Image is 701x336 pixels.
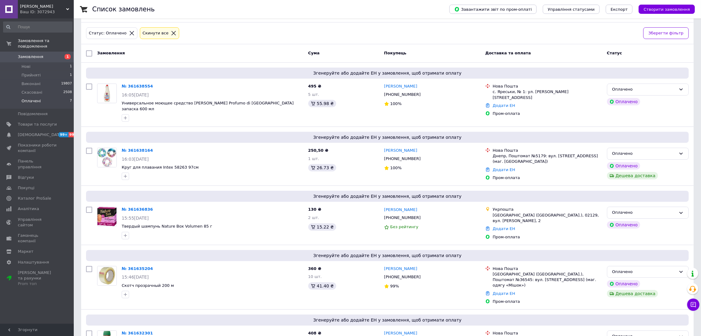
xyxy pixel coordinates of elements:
div: Оплачено [607,221,640,229]
div: Пром-оплата [493,299,602,304]
span: Доставка та оплата [485,51,531,55]
span: Прийняті [22,72,41,78]
span: Управління сайтом [18,217,57,228]
a: № 361635204 [122,266,153,271]
span: Показники роботи компанії [18,143,57,154]
span: 15:55[DATE] [122,216,149,221]
div: [PHONE_NUMBER] [383,91,422,99]
span: Нові [22,64,30,69]
button: Управління статусами [543,5,600,14]
span: Повідомлення [18,111,48,117]
span: 5 шт. [308,92,319,97]
span: Виконані [22,81,41,87]
div: Оплачено [612,150,676,157]
a: № 361636836 [122,207,153,212]
button: Експорт [606,5,633,14]
button: Створити замовлення [639,5,695,14]
a: Створити замовлення [632,7,695,11]
span: Завантажити звіт по пром-оплаті [454,6,532,12]
span: 10 шт. [308,274,322,279]
input: Пошук [3,21,73,33]
a: Фото товару [97,84,117,103]
div: Пром-оплата [493,111,602,116]
span: 100% [390,101,402,106]
div: Оплачено [612,269,676,275]
div: Нова Пошта [493,330,602,336]
span: Експорт [611,7,628,12]
a: [PERSON_NAME] [384,266,417,272]
img: Фото товару [97,207,116,226]
span: Гаманець компанії [18,233,57,244]
span: 130 ₴ [308,207,321,212]
span: Створити замовлення [644,7,690,12]
div: Укрпошта [493,207,602,212]
span: Згенеруйте або додайте ЕН у замовлення, щоб отримати оплату [89,70,686,76]
span: Каталог ProSale [18,196,51,201]
h1: Список замовлень [92,6,155,13]
a: Додати ЕН [493,291,515,296]
span: Скасовані [22,90,42,95]
div: 55.98 ₴ [308,100,336,107]
div: Оплачено [607,280,640,287]
span: Згенеруйте або додайте ЕН у замовлення, щоб отримати оплату [89,252,686,259]
span: Згенеруйте або додайте ЕН у замовлення, щоб отримати оплату [89,134,686,140]
div: [GEOGRAPHIC_DATA] ([GEOGRAPHIC_DATA].), 02129, вул. [PERSON_NAME], 2 [493,213,602,224]
span: Відгуки [18,175,34,180]
div: [PHONE_NUMBER] [383,214,422,222]
div: 26.73 ₴ [308,164,336,171]
span: Віа Континент [20,4,66,9]
a: № 361638164 [122,148,153,153]
span: 495 ₴ [308,84,321,88]
span: Панель управління [18,158,57,170]
a: Скотч прозрачный 200 м [122,283,174,288]
div: Оплачено [607,162,640,170]
span: Без рейтингу [390,225,419,229]
span: 99+ [58,132,69,137]
img: Фото товару [100,84,114,103]
span: Згенеруйте або додайте ЕН у замовлення, щоб отримати оплату [89,193,686,199]
span: 1 шт. [308,156,319,161]
div: Оплачено [612,209,676,216]
span: 1 [70,64,72,69]
a: № 361638554 [122,84,153,88]
span: 2508 [63,90,72,95]
div: Пром-оплата [493,175,602,181]
span: 2 шт. [308,215,319,220]
div: Оплачено [612,86,676,93]
div: 41.40 ₴ [308,282,336,290]
button: Завантажити звіт по пром-оплаті [449,5,537,14]
span: Зберегти фільтр [648,30,683,37]
a: Универсальное моющее средство [PERSON_NAME] Profumo di [GEOGRAPHIC_DATA] запаска 600 мл [122,101,293,111]
div: [GEOGRAPHIC_DATA] ([GEOGRAPHIC_DATA].), Поштомат №36545: вул. [STREET_ADDRESS] (маг. одягу «Мішок») [493,272,602,288]
a: Фото товару [97,207,117,226]
div: Нова Пошта [493,266,602,272]
a: Додати ЕН [493,103,515,108]
a: Круг для плавания Intex 58263 97см [122,165,199,170]
div: [PHONE_NUMBER] [383,273,422,281]
a: Твердый шампунь Nature Box Volumen 85 г [122,224,212,229]
img: Фото товару [98,266,116,285]
div: Cкинути все [141,30,170,37]
a: Додати ЕН [493,226,515,231]
button: Зберегти фільтр [643,27,689,39]
div: Пром-оплата [493,234,602,240]
span: 100% [390,166,402,170]
div: Ваш ID: 3072943 [20,9,74,15]
span: Управління статусами [548,7,595,12]
span: Покупці [18,185,34,191]
span: Налаштування [18,260,49,265]
div: Статус: Оплачено [88,30,128,37]
span: 7 [70,98,72,104]
span: 16:05[DATE] [122,92,149,97]
div: Нова Пошта [493,148,602,153]
button: Чат з покупцем [687,299,699,311]
span: Замовлення [97,51,125,55]
span: 15:46[DATE] [122,275,149,279]
span: 19807 [61,81,72,87]
span: 16:03[DATE] [122,157,149,162]
span: 99% [390,284,399,288]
